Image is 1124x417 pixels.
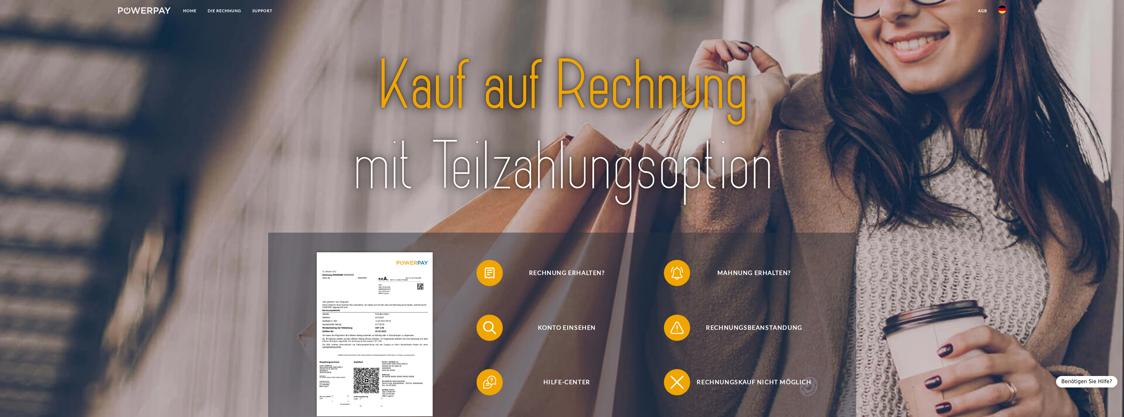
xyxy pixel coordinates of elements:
[481,265,498,281] img: qb_bill.svg
[998,6,1006,13] img: de
[302,42,822,211] img: title-powerpay_de.svg
[477,260,647,286] button: Rechnung erhalten?
[317,252,433,416] img: single_invoice_powerpay_de.jpg
[669,374,685,390] img: qb_close.svg
[486,369,647,395] span: Hilfe-Center
[674,260,835,286] span: Mahnung erhalten?
[178,5,202,17] a: Home
[674,315,835,341] span: Rechnungsbeanstandung
[669,320,685,336] img: qb_warning.svg
[477,369,647,395] button: Hilfe-Center
[1056,376,1117,387] div: Benötigen Sie Hilfe?
[664,315,835,341] button: Rechnungsbeanstandung
[486,260,647,286] span: Rechnung erhalten?
[486,315,647,341] span: Konto einsehen
[669,265,685,281] img: qb_bell.svg
[247,5,278,17] a: SUPPORT
[674,369,835,395] span: Rechnungskauf nicht möglich
[202,5,247,17] a: DIE RECHNUNG
[477,315,647,341] button: Konto einsehen
[664,260,835,286] button: Mahnung erhalten?
[972,5,993,17] a: agb
[481,320,498,336] img: qb_search.svg
[118,7,171,14] img: logo-powerpay-white.svg
[664,369,835,395] button: Rechnungskauf nicht möglich
[481,374,498,390] img: qb_help.svg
